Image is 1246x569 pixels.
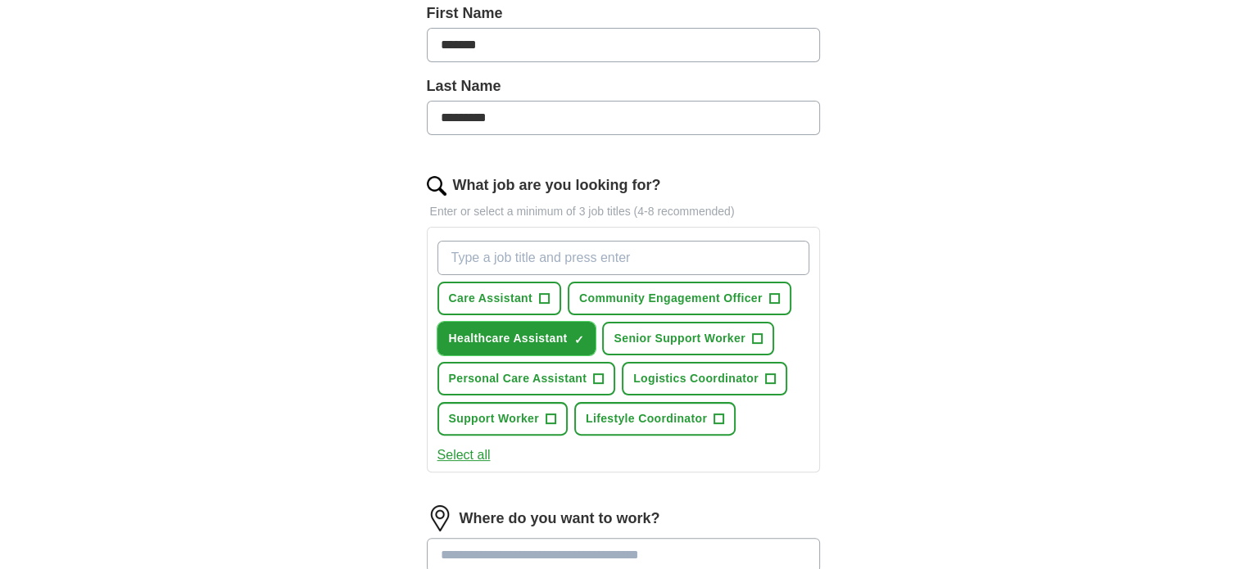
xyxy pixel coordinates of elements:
[614,330,745,347] span: Senior Support Worker
[568,282,791,315] button: Community Engagement Officer
[460,508,660,530] label: Where do you want to work?
[437,402,568,436] button: Support Worker
[437,241,809,275] input: Type a job title and press enter
[427,176,446,196] img: search.png
[437,445,491,465] button: Select all
[602,322,773,355] button: Senior Support Worker
[633,370,759,387] span: Logistics Coordinator
[427,2,820,25] label: First Name
[586,410,707,427] span: Lifestyle Coordinator
[437,282,561,315] button: Care Assistant
[437,322,596,355] button: Healthcare Assistant✓
[427,505,453,531] img: location.png
[574,402,736,436] button: Lifestyle Coordinator
[449,410,539,427] span: Support Worker
[449,330,568,347] span: Healthcare Assistant
[449,290,532,307] span: Care Assistant
[427,75,820,97] label: Last Name
[579,290,763,307] span: Community Engagement Officer
[427,203,820,220] p: Enter or select a minimum of 3 job titles (4-8 recommended)
[449,370,587,387] span: Personal Care Assistant
[437,362,616,395] button: Personal Care Assistant
[573,333,583,346] span: ✓
[622,362,787,395] button: Logistics Coordinator
[453,174,661,196] label: What job are you looking for?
